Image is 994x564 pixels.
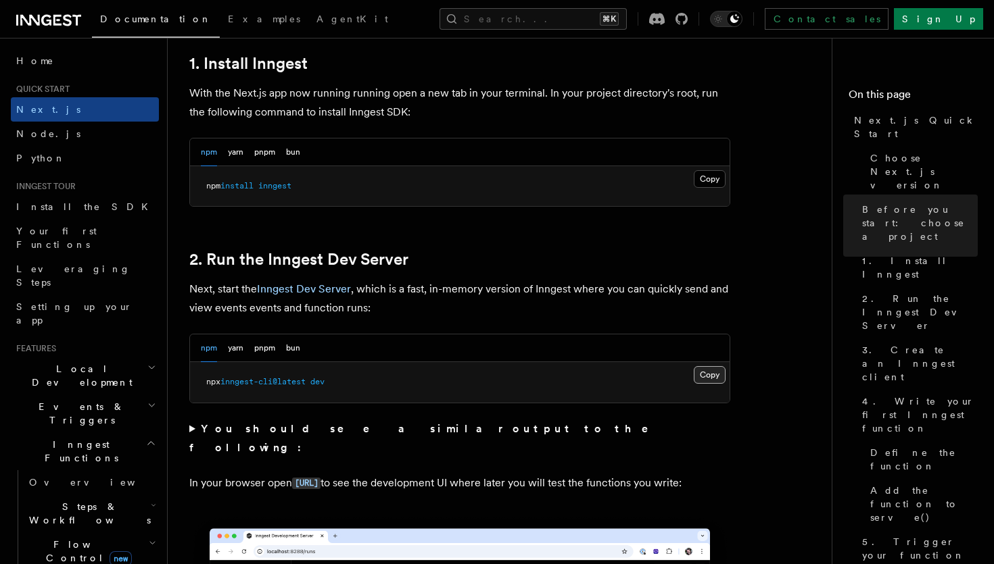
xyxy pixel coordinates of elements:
code: [URL] [292,478,321,489]
a: Setting up your app [11,294,159,332]
button: npm [201,138,217,166]
span: Events & Triggers [11,400,147,427]
a: Sign Up [894,8,983,30]
span: Examples [228,14,300,24]
kbd: ⌘K [600,12,619,26]
button: Search...⌘K [440,8,627,30]
a: Contact sales [765,8,889,30]
a: Before you start: choose a project [857,197,978,249]
button: Copy [694,366,726,384]
a: 4. Write your first Inngest function [857,389,978,440]
a: Examples [220,4,308,36]
a: Install the SDK [11,195,159,219]
a: 1. Install Inngest [857,249,978,286]
span: 4. Write your first Inngest function [862,394,978,435]
span: Python [16,153,66,163]
span: npm [206,181,220,190]
summary: You should see a similar output to the following: [189,419,730,457]
span: inngest [258,181,291,190]
span: Inngest Functions [11,438,146,465]
span: 3. Create an Inngest client [862,343,978,384]
button: Local Development [11,357,159,394]
a: AgentKit [308,4,396,36]
a: Node.js [11,122,159,146]
a: 3. Create an Inngest client [857,338,978,389]
a: Define the function [865,440,978,478]
span: Setting up your app [16,301,133,326]
a: Add the function to serve() [865,478,978,530]
span: Next.js Quick Start [854,113,978,140]
span: Choose Next.js version [870,151,978,192]
span: Home [16,54,54,68]
button: yarn [228,138,243,166]
span: Leveraging Steps [16,263,131,288]
span: Your first Functions [16,226,97,250]
span: Features [11,343,56,354]
span: Local Development [11,362,147,389]
span: 1. Install Inngest [862,254,978,281]
button: Inngest Functions [11,432,159,470]
a: Python [11,146,159,170]
span: dev [310,377,325,386]
span: Define the function [870,446,978,473]
button: npm [201,334,217,362]
p: Next, start the , which is a fast, in-memory version of Inngest where you can quickly send and vi... [189,280,730,317]
span: Inngest tour [11,181,76,192]
a: Home [11,49,159,73]
a: 2. Run the Inngest Dev Server [189,250,408,269]
span: 2. Run the Inngest Dev Server [862,292,978,332]
p: With the Next.js app now running running open a new tab in your terminal. In your project directo... [189,84,730,122]
a: Next.js [11,97,159,122]
a: Next.js Quick Start [849,108,978,146]
button: Events & Triggers [11,394,159,432]
p: In your browser open to see the development UI where later you will test the functions you write: [189,473,730,493]
span: Steps & Workflows [24,500,151,527]
span: Quick start [11,84,70,95]
button: pnpm [254,334,275,362]
a: Overview [24,470,159,494]
h4: On this page [849,86,978,108]
span: install [220,181,254,190]
span: Install the SDK [16,201,156,212]
a: 2. Run the Inngest Dev Server [857,286,978,338]
button: Copy [694,170,726,188]
a: Documentation [92,4,220,38]
a: Your first Functions [11,219,159,257]
button: bun [286,138,300,166]
span: Documentation [100,14,212,24]
span: Next.js [16,104,80,115]
button: Steps & Workflows [24,494,159,532]
a: Inngest Dev Server [257,282,351,295]
strong: You should see a similar output to the following: [189,422,667,454]
span: Before you start: choose a project [862,203,978,243]
a: Leveraging Steps [11,257,159,294]
a: [URL] [292,476,321,489]
span: Node.js [16,128,80,139]
a: Choose Next.js version [865,146,978,197]
span: inngest-cli@latest [220,377,306,386]
span: Overview [29,477,168,488]
span: AgentKit [316,14,388,24]
button: yarn [228,334,243,362]
button: pnpm [254,138,275,166]
span: Add the function to serve() [870,484,978,524]
span: npx [206,377,220,386]
a: 1. Install Inngest [189,54,308,73]
button: Toggle dark mode [710,11,742,27]
button: bun [286,334,300,362]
